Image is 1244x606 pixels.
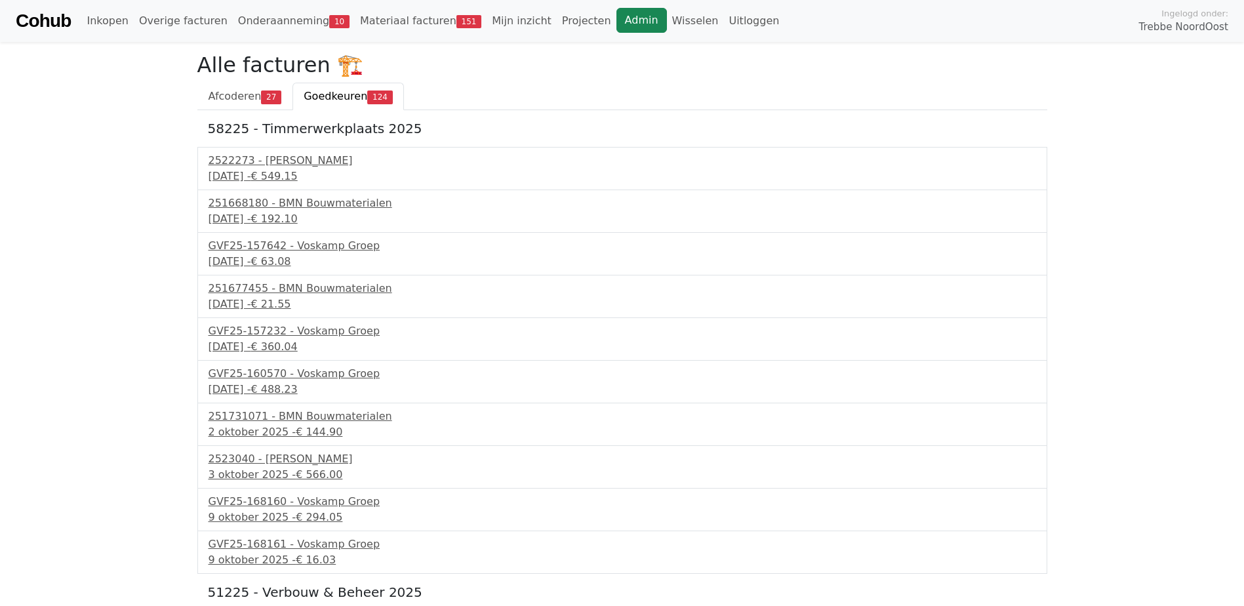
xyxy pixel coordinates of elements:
a: Wisselen [667,8,724,34]
a: Materiaal facturen151 [355,8,487,34]
a: Cohub [16,5,71,37]
a: GVF25-157232 - Voskamp Groep[DATE] -€ 360.04 [209,323,1036,355]
div: 3 oktober 2025 - [209,467,1036,483]
span: 10 [329,15,350,28]
a: 251731071 - BMN Bouwmaterialen2 oktober 2025 -€ 144.90 [209,409,1036,440]
a: Inkopen [81,8,133,34]
a: Overige facturen [134,8,233,34]
a: GVF25-168160 - Voskamp Groep9 oktober 2025 -€ 294.05 [209,494,1036,525]
span: 27 [261,91,281,104]
span: € 63.08 [251,255,291,268]
span: Trebbe NoordOost [1139,20,1228,35]
a: Goedkeuren124 [292,83,404,110]
a: 2523040 - [PERSON_NAME]3 oktober 2025 -€ 566.00 [209,451,1036,483]
div: GVF25-160570 - Voskamp Groep [209,366,1036,382]
span: 124 [367,91,393,104]
a: Mijn inzicht [487,8,557,34]
a: 251677455 - BMN Bouwmaterialen[DATE] -€ 21.55 [209,281,1036,312]
div: 2523040 - [PERSON_NAME] [209,451,1036,467]
div: 2522273 - [PERSON_NAME] [209,153,1036,169]
a: GVF25-160570 - Voskamp Groep[DATE] -€ 488.23 [209,366,1036,397]
span: € 566.00 [296,468,342,481]
span: € 21.55 [251,298,291,310]
span: € 549.15 [251,170,297,182]
a: Onderaanneming10 [233,8,355,34]
div: [DATE] - [209,211,1036,227]
span: € 360.04 [251,340,297,353]
span: Ingelogd onder: [1161,7,1228,20]
div: 2 oktober 2025 - [209,424,1036,440]
div: GVF25-157232 - Voskamp Groep [209,323,1036,339]
div: 251731071 - BMN Bouwmaterialen [209,409,1036,424]
span: Goedkeuren [304,90,367,102]
span: € 488.23 [251,383,297,395]
a: Uitloggen [723,8,784,34]
a: 251668180 - BMN Bouwmaterialen[DATE] -€ 192.10 [209,195,1036,227]
a: Admin [616,8,667,33]
a: Projecten [557,8,616,34]
h2: Alle facturen 🏗️ [197,52,1047,77]
div: GVF25-168161 - Voskamp Groep [209,536,1036,552]
div: 9 oktober 2025 - [209,510,1036,525]
div: [DATE] - [209,169,1036,184]
div: 9 oktober 2025 - [209,552,1036,568]
div: GVF25-157642 - Voskamp Groep [209,238,1036,254]
span: Afcoderen [209,90,262,102]
span: € 294.05 [296,511,342,523]
div: [DATE] - [209,254,1036,270]
div: 251668180 - BMN Bouwmaterialen [209,195,1036,211]
h5: 51225 - Verbouw & Beheer 2025 [208,584,1037,600]
span: € 144.90 [296,426,342,438]
a: GVF25-157642 - Voskamp Groep[DATE] -€ 63.08 [209,238,1036,270]
div: 251677455 - BMN Bouwmaterialen [209,281,1036,296]
div: [DATE] - [209,339,1036,355]
div: [DATE] - [209,382,1036,397]
a: Afcoderen27 [197,83,293,110]
a: 2522273 - [PERSON_NAME][DATE] -€ 549.15 [209,153,1036,184]
h5: 58225 - Timmerwerkplaats 2025 [208,121,1037,136]
div: GVF25-168160 - Voskamp Groep [209,494,1036,510]
span: € 16.03 [296,554,336,566]
div: [DATE] - [209,296,1036,312]
a: GVF25-168161 - Voskamp Groep9 oktober 2025 -€ 16.03 [209,536,1036,568]
span: 151 [456,15,482,28]
span: € 192.10 [251,212,297,225]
